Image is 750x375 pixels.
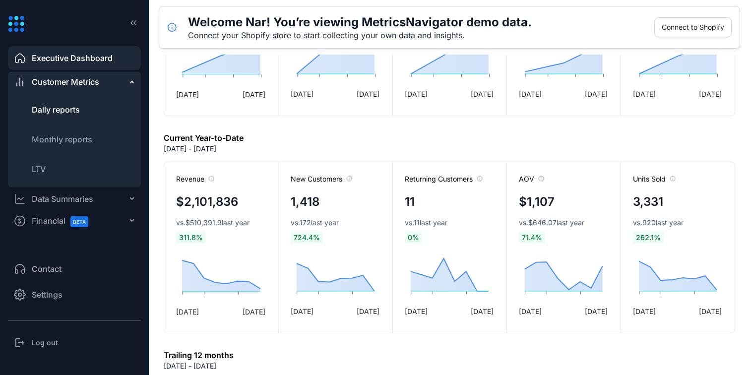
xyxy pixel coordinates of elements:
[654,17,732,37] button: Connect to Shopify
[32,105,80,115] span: Daily reports
[405,174,483,184] span: Returning Customers
[585,89,608,99] span: [DATE]
[243,89,265,100] span: [DATE]
[585,306,608,316] span: [DATE]
[699,89,722,99] span: [DATE]
[662,22,724,33] span: Connect to Shopify
[176,193,238,211] h4: $2,101,836
[519,232,545,244] span: 71.4 %
[291,193,319,211] h4: 1,418
[471,306,494,316] span: [DATE]
[164,132,244,144] h6: Current Year-to-Date
[188,14,532,30] h5: Welcome Nar! You’re viewing MetricsNavigator demo data.
[405,218,447,228] span: vs. 11 last year
[291,174,352,184] span: New Customers
[291,306,313,316] span: [DATE]
[243,307,265,317] span: [DATE]
[519,174,544,184] span: AOV
[633,174,676,184] span: Units Sold
[176,232,206,244] span: 311.8 %
[32,289,62,301] span: Settings
[405,232,422,244] span: 0 %
[32,263,62,275] span: Contact
[357,89,379,99] span: [DATE]
[633,193,663,211] h4: 3,331
[291,218,339,228] span: vs. 172 last year
[699,306,722,316] span: [DATE]
[291,232,323,244] span: 724.4 %
[633,232,664,244] span: 262.1 %
[164,144,216,154] p: [DATE] - [DATE]
[176,218,250,228] span: vs. $510,391.9 last year
[32,193,93,205] div: Data Summaries
[188,30,532,40] div: Connect your Shopify store to start collecting your own data and insights.
[164,349,234,361] h6: Trailing 12 months
[32,338,58,348] h3: Log out
[32,164,46,174] span: LTV
[471,89,494,99] span: [DATE]
[176,89,199,100] span: [DATE]
[32,134,92,144] span: Monthly reports
[633,306,656,316] span: [DATE]
[519,306,542,316] span: [DATE]
[164,361,216,371] p: [DATE] - [DATE]
[176,307,199,317] span: [DATE]
[633,89,656,99] span: [DATE]
[70,216,88,227] span: BETA
[519,193,555,211] h4: $1,107
[176,174,214,184] span: Revenue
[633,218,684,228] span: vs. 920 last year
[405,306,428,316] span: [DATE]
[32,76,99,88] span: Customer Metrics
[519,89,542,99] span: [DATE]
[357,306,379,316] span: [DATE]
[405,89,428,99] span: [DATE]
[405,193,415,211] h4: 11
[32,210,97,232] span: Financial
[519,218,584,228] span: vs. $646.07 last year
[32,52,113,64] span: Executive Dashboard
[291,89,313,99] span: [DATE]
